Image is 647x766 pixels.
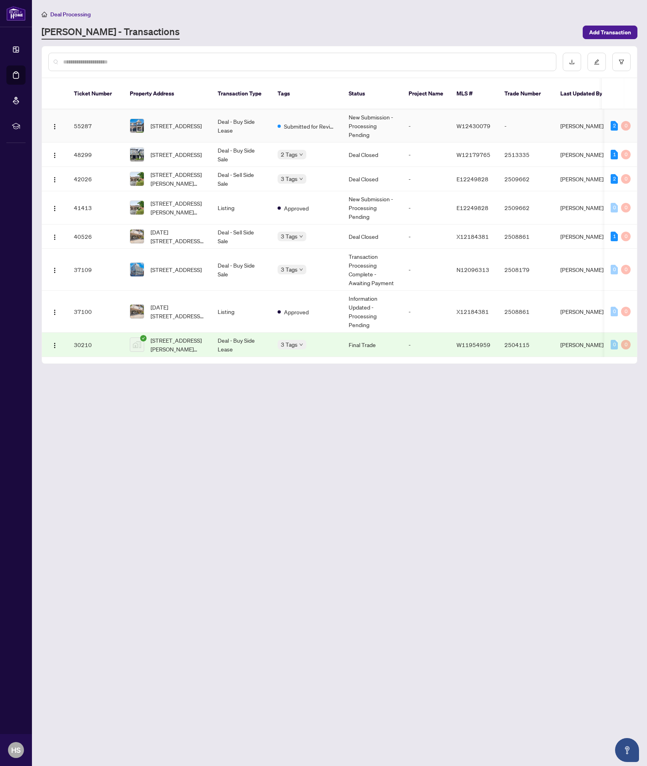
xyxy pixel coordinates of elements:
[456,233,489,240] span: X12184381
[284,204,309,212] span: Approved
[67,78,123,109] th: Ticket Number
[402,291,450,333] td: -
[48,230,61,243] button: Logo
[48,201,61,214] button: Logo
[498,224,554,249] td: 2508861
[554,249,614,291] td: [PERSON_NAME]
[211,143,271,167] td: Deal - Buy Side Sale
[342,167,402,191] td: Deal Closed
[48,173,61,185] button: Logo
[151,121,202,130] span: [STREET_ADDRESS]
[48,119,61,132] button: Logo
[11,744,21,756] span: HS
[67,191,123,224] td: 41413
[619,59,624,65] span: filter
[151,303,205,320] span: [DATE][STREET_ADDRESS][DATE][PERSON_NAME]
[342,224,402,249] td: Deal Closed
[211,291,271,333] td: Listing
[621,265,631,274] div: 0
[621,121,631,131] div: 0
[402,224,450,249] td: -
[130,148,144,161] img: thumbnail-img
[587,53,606,71] button: edit
[342,191,402,224] td: New Submission - Processing Pending
[594,59,599,65] span: edit
[52,309,58,316] img: Logo
[342,109,402,143] td: New Submission - Processing Pending
[402,333,450,357] td: -
[498,333,554,357] td: 2504115
[554,224,614,249] td: [PERSON_NAME]
[151,336,205,353] span: [STREET_ADDRESS][PERSON_NAME][PERSON_NAME]
[299,343,303,347] span: down
[67,224,123,249] td: 40526
[498,191,554,224] td: 2509662
[554,333,614,357] td: [PERSON_NAME]
[299,234,303,238] span: down
[211,167,271,191] td: Deal - Sell Side Sale
[589,26,631,39] span: Add Transaction
[498,109,554,143] td: -
[583,26,637,39] button: Add Transaction
[611,174,618,184] div: 2
[42,25,180,40] a: [PERSON_NAME] - Transactions
[48,305,61,318] button: Logo
[211,224,271,249] td: Deal - Sell Side Sale
[50,11,91,18] span: Deal Processing
[498,143,554,167] td: 2513335
[498,249,554,291] td: 2508179
[211,249,271,291] td: Deal - Buy Side Sale
[554,78,614,109] th: Last Updated By
[342,333,402,357] td: Final Trade
[211,109,271,143] td: Deal - Buy Side Lease
[456,175,488,183] span: E12249828
[498,167,554,191] td: 2509662
[284,122,336,131] span: Submitted for Review
[130,201,144,214] img: thumbnail-img
[621,307,631,316] div: 0
[342,78,402,109] th: Status
[67,333,123,357] td: 30210
[299,177,303,181] span: down
[281,340,298,349] span: 3 Tags
[554,291,614,333] td: [PERSON_NAME]
[498,291,554,333] td: 2508861
[554,109,614,143] td: [PERSON_NAME]
[402,249,450,291] td: -
[130,119,144,133] img: thumbnail-img
[151,228,205,245] span: [DATE][STREET_ADDRESS][DATE][PERSON_NAME]
[6,6,26,21] img: logo
[130,338,144,351] img: thumbnail-img
[48,263,61,276] button: Logo
[130,230,144,243] img: thumbnail-img
[151,150,202,159] span: [STREET_ADDRESS]
[456,341,490,348] span: W11954959
[456,151,490,158] span: W12179765
[615,738,639,762] button: Open asap
[402,167,450,191] td: -
[48,148,61,161] button: Logo
[342,249,402,291] td: Transaction Processing Complete - Awaiting Payment
[52,123,58,130] img: Logo
[67,249,123,291] td: 37109
[402,78,450,109] th: Project Name
[211,191,271,224] td: Listing
[456,266,489,273] span: N12096313
[402,143,450,167] td: -
[563,53,581,71] button: download
[611,232,618,241] div: 1
[67,109,123,143] td: 55287
[621,174,631,184] div: 0
[130,263,144,276] img: thumbnail-img
[299,268,303,272] span: down
[52,342,58,349] img: Logo
[281,232,298,241] span: 3 Tags
[284,308,309,316] span: Approved
[611,150,618,159] div: 1
[211,78,271,109] th: Transaction Type
[612,53,631,71] button: filter
[621,232,631,241] div: 0
[271,78,342,109] th: Tags
[450,78,498,109] th: MLS #
[52,152,58,159] img: Logo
